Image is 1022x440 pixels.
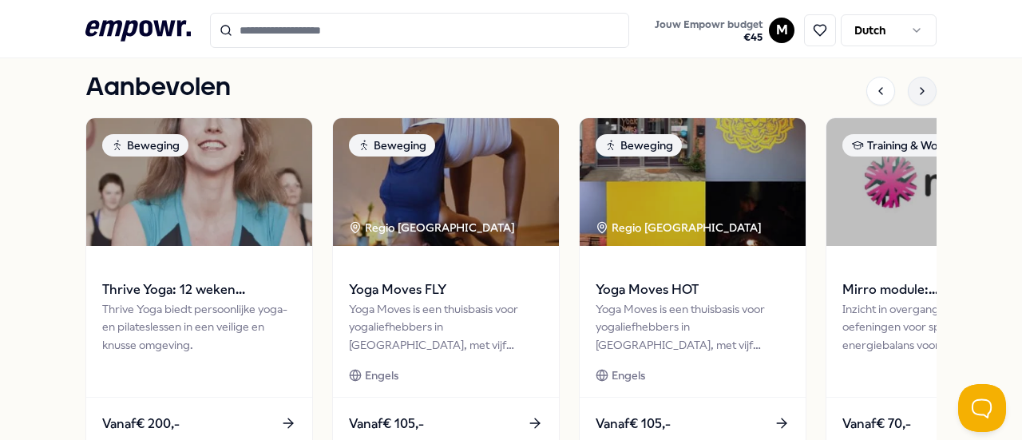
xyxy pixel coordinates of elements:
div: Beweging [102,134,188,157]
div: Thrive Yoga biedt persoonlijke yoga- en pilateslessen in een veilige en knusse omgeving. [102,300,296,354]
div: Beweging [349,134,435,157]
span: € 45 [655,31,763,44]
div: Beweging [596,134,682,157]
span: Vanaf € 105,- [349,414,424,434]
button: M [769,18,794,43]
span: Thrive Yoga: 12 weken zwangerschapsyoga [102,279,296,300]
div: Yoga Moves is een thuisbasis voor yogaliefhebbers in [GEOGRAPHIC_DATA], met vijf studio’s verspre... [349,300,543,354]
span: Yoga Moves HOT [596,279,790,300]
div: Regio [GEOGRAPHIC_DATA] [349,219,517,236]
span: Engels [365,367,398,384]
span: Vanaf € 70,- [842,414,911,434]
span: Yoga Moves FLY [349,279,543,300]
img: package image [333,118,559,246]
h1: Aanbevolen [85,68,231,108]
span: Engels [612,367,645,384]
span: Vanaf € 105,- [596,414,671,434]
img: package image [86,118,312,246]
span: Vanaf € 200,- [102,414,180,434]
button: Jouw Empowr budget€45 [652,15,766,47]
div: Training & Workshops [842,134,988,157]
img: package image [580,118,806,246]
span: Jouw Empowr budget [655,18,763,31]
div: Yoga Moves is een thuisbasis voor yogaliefhebbers in [GEOGRAPHIC_DATA], met vijf studio’s verspre... [596,300,790,354]
input: Search for products, categories or subcategories [210,13,630,48]
a: Jouw Empowr budget€45 [648,14,769,47]
iframe: Help Scout Beacon - Open [958,384,1006,432]
div: Regio [GEOGRAPHIC_DATA] [596,219,764,236]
